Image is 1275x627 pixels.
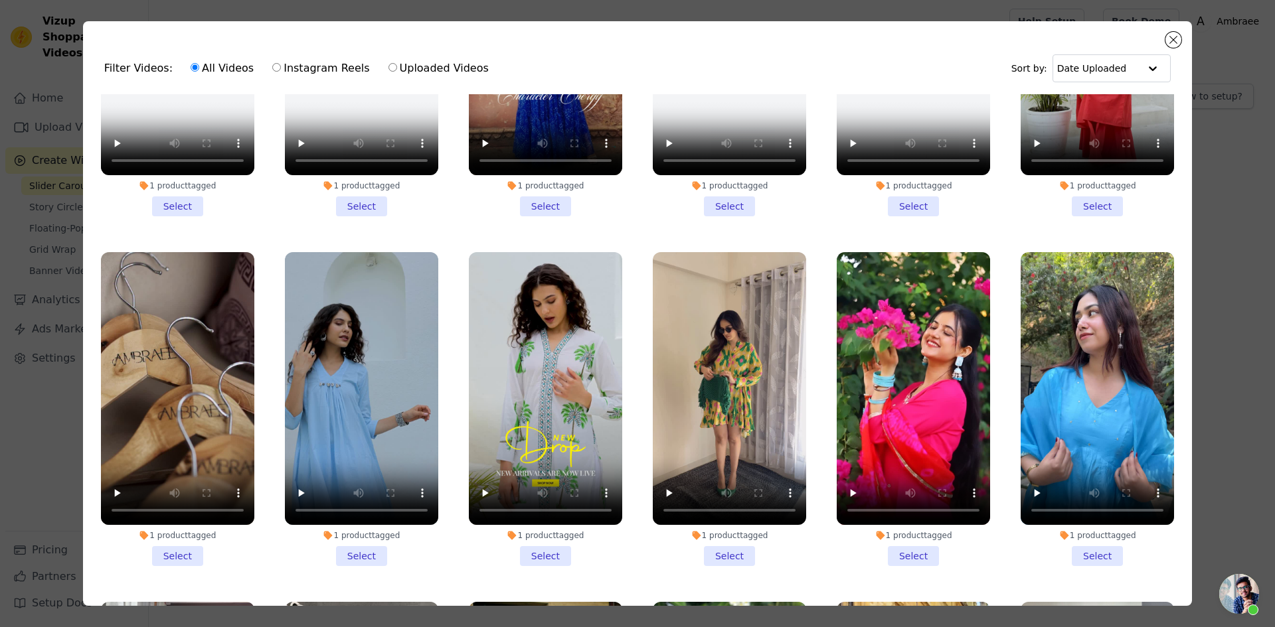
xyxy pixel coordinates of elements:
[101,530,254,541] div: 1 product tagged
[1021,180,1174,191] div: 1 product tagged
[388,60,489,77] label: Uploaded Videos
[101,180,254,191] div: 1 product tagged
[190,60,254,77] label: All Videos
[837,530,990,541] div: 1 product tagged
[837,180,990,191] div: 1 product tagged
[469,180,622,191] div: 1 product tagged
[272,60,370,77] label: Instagram Reels
[1021,530,1174,541] div: 1 product tagged
[653,530,806,541] div: 1 product tagged
[1219,574,1259,614] a: Open chat
[469,530,622,541] div: 1 product tagged
[1165,32,1181,48] button: Close modal
[653,180,806,191] div: 1 product tagged
[285,180,438,191] div: 1 product tagged
[104,53,496,84] div: Filter Videos:
[285,530,438,541] div: 1 product tagged
[1011,54,1171,82] div: Sort by:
